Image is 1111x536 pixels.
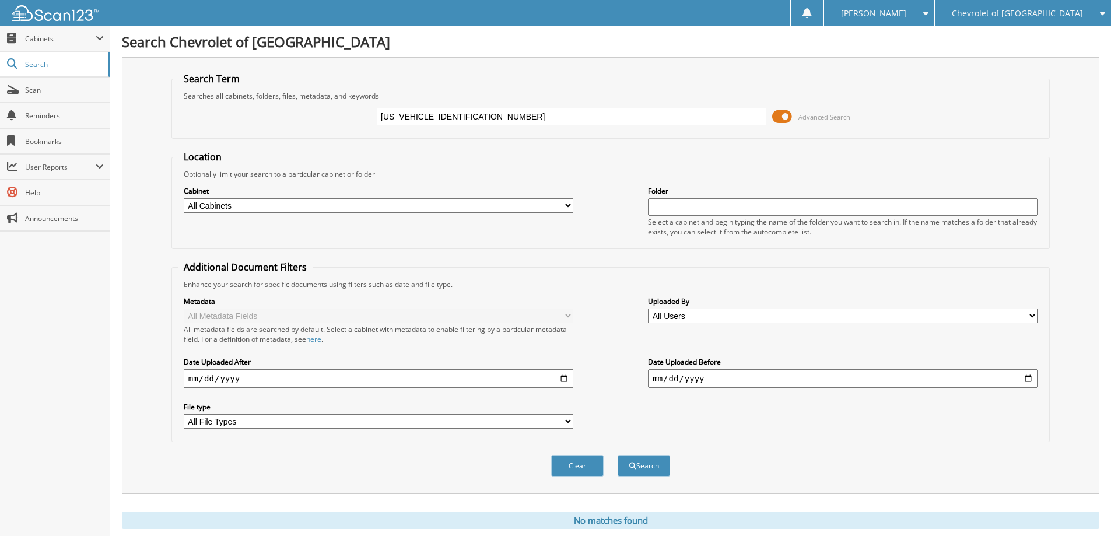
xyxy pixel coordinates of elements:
label: Cabinet [184,186,573,196]
div: No matches found [122,512,1099,529]
img: scan123-logo-white.svg [12,5,99,21]
div: Searches all cabinets, folders, files, metadata, and keywords [178,91,1043,101]
input: start [184,369,573,388]
legend: Additional Document Filters [178,261,313,274]
span: Announcements [25,213,104,223]
span: Bookmarks [25,136,104,146]
label: Date Uploaded After [184,357,573,367]
span: Search [25,59,102,69]
span: Cabinets [25,34,96,44]
label: Folder [648,186,1038,196]
span: Scan [25,85,104,95]
button: Clear [551,455,604,477]
a: here [306,334,321,344]
legend: Location [178,150,227,163]
span: User Reports [25,162,96,172]
label: Uploaded By [648,296,1038,306]
span: Advanced Search [798,113,850,121]
label: Metadata [184,296,573,306]
div: Select a cabinet and begin typing the name of the folder you want to search in. If the name match... [648,217,1038,237]
div: Optionally limit your search to a particular cabinet or folder [178,169,1043,179]
div: All metadata fields are searched by default. Select a cabinet with metadata to enable filtering b... [184,324,573,344]
h1: Search Chevrolet of [GEOGRAPHIC_DATA] [122,32,1099,51]
span: Chevrolet of [GEOGRAPHIC_DATA] [952,10,1083,17]
span: Reminders [25,111,104,121]
button: Search [618,455,670,477]
span: [PERSON_NAME] [841,10,906,17]
input: end [648,369,1038,388]
label: Date Uploaded Before [648,357,1038,367]
legend: Search Term [178,72,246,85]
label: File type [184,402,573,412]
span: Help [25,188,104,198]
div: Enhance your search for specific documents using filters such as date and file type. [178,279,1043,289]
